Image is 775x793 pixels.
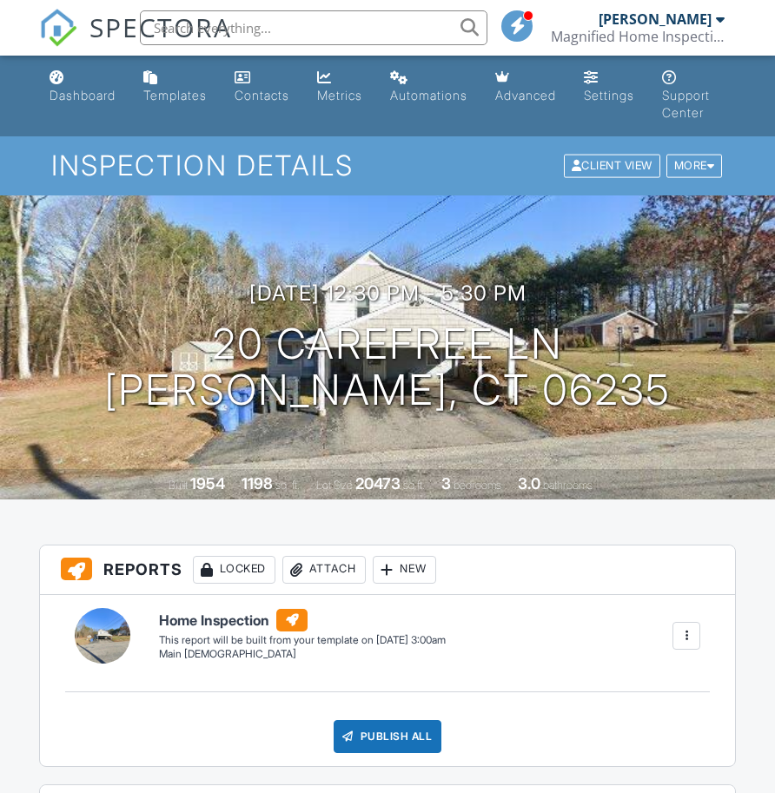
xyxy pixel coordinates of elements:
[562,158,665,171] a: Client View
[89,9,232,45] span: SPECTORA
[564,155,660,178] div: Client View
[193,556,275,584] div: Locked
[40,545,736,595] h3: Reports
[169,479,188,492] span: Built
[655,63,733,129] a: Support Center
[317,88,362,102] div: Metrics
[584,88,634,102] div: Settings
[43,63,123,112] a: Dashboard
[104,321,671,413] h1: 20 Carefree Ln [PERSON_NAME], CT 06235
[390,88,467,102] div: Automations
[235,88,289,102] div: Contacts
[373,556,436,584] div: New
[488,63,563,112] a: Advanced
[310,63,369,112] a: Metrics
[577,63,641,112] a: Settings
[242,474,273,492] div: 1198
[403,479,425,492] span: sq.ft.
[39,23,232,60] a: SPECTORA
[383,63,474,112] a: Automations (Basic)
[334,720,442,753] div: Publish All
[599,10,712,28] div: [PERSON_NAME]
[190,474,225,492] div: 1954
[159,633,446,647] div: This report will be built from your template on [DATE] 3:00am
[275,479,300,492] span: sq. ft.
[316,479,353,492] span: Lot Size
[228,63,296,112] a: Contacts
[355,474,401,492] div: 20473
[140,10,487,45] input: Search everything...
[551,28,725,45] div: Magnified Home Inspections, LLC
[666,155,723,178] div: More
[159,647,446,662] div: Main [DEMOGRAPHIC_DATA]
[441,474,451,492] div: 3
[543,479,593,492] span: bathrooms
[136,63,214,112] a: Templates
[50,88,116,102] div: Dashboard
[51,150,724,181] h1: Inspection Details
[518,474,540,492] div: 3.0
[143,88,207,102] div: Templates
[39,9,77,47] img: The Best Home Inspection Software - Spectora
[454,479,501,492] span: bedrooms
[249,281,527,305] h3: [DATE] 12:30 pm - 5:30 pm
[662,88,710,120] div: Support Center
[159,609,446,631] h6: Home Inspection
[282,556,366,584] div: Attach
[495,88,556,102] div: Advanced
